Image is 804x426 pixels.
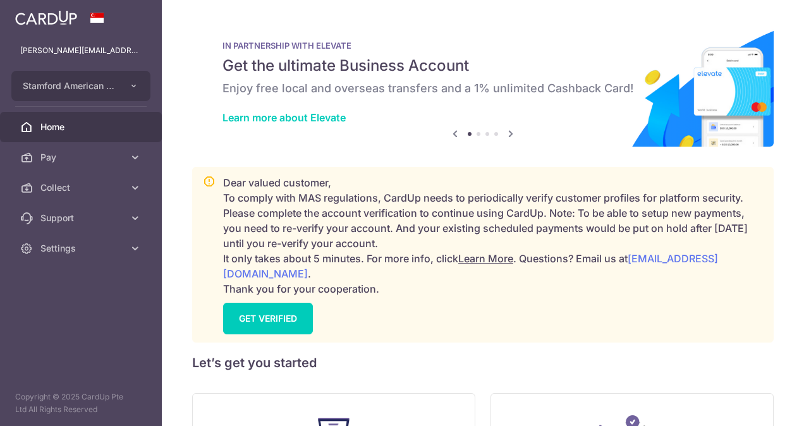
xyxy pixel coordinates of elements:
[222,81,743,96] h6: Enjoy free local and overseas transfers and a 1% unlimited Cashback Card!
[40,121,124,133] span: Home
[11,71,150,101] button: Stamford American International School Pte Ltd
[40,212,124,224] span: Support
[23,80,116,92] span: Stamford American International School Pte Ltd
[40,181,124,194] span: Collect
[458,252,513,265] a: Learn More
[222,111,346,124] a: Learn more about Elevate
[223,175,763,296] p: Dear valued customer, To comply with MAS regulations, CardUp needs to periodically verify custome...
[40,151,124,164] span: Pay
[40,242,124,255] span: Settings
[20,44,142,57] p: [PERSON_NAME][EMAIL_ADDRESS][PERSON_NAME][DOMAIN_NAME]
[222,40,743,51] p: IN PARTNERSHIP WITH ELEVATE
[223,303,313,334] a: GET VERIFIED
[15,10,77,25] img: CardUp
[192,20,774,147] img: Renovation banner
[222,56,743,76] h5: Get the ultimate Business Account
[192,353,774,373] h5: Let’s get you started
